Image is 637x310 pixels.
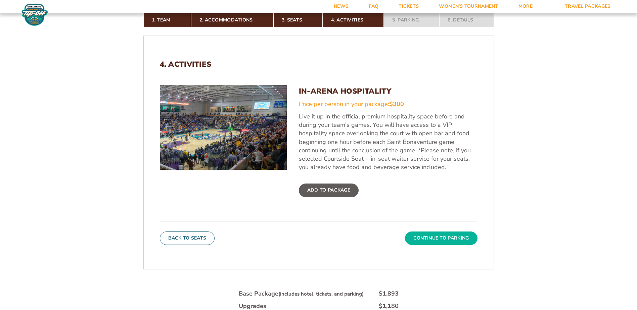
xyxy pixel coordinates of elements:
[299,87,477,96] h3: In-Arena Hospitality
[273,13,323,28] a: 3. Seats
[379,290,399,298] div: $1,893
[299,112,477,171] p: Live it up in the official premium hospitality space before and during your team's games. You wil...
[160,60,477,69] h2: 4. Activities
[389,100,404,108] span: $300
[239,290,364,298] div: Base Package
[278,291,364,297] small: (includes hotel, tickets, and parking)
[405,231,477,245] button: Continue To Parking
[299,100,477,108] div: Price per person in your package:
[20,3,49,26] img: Fort Myers Tip-Off
[143,13,191,28] a: 1. Team
[160,231,215,245] button: Back To Seats
[299,184,359,197] label: Add To Package
[191,13,273,28] a: 2. Accommodations
[160,85,287,169] img: In-Arena Hospitality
